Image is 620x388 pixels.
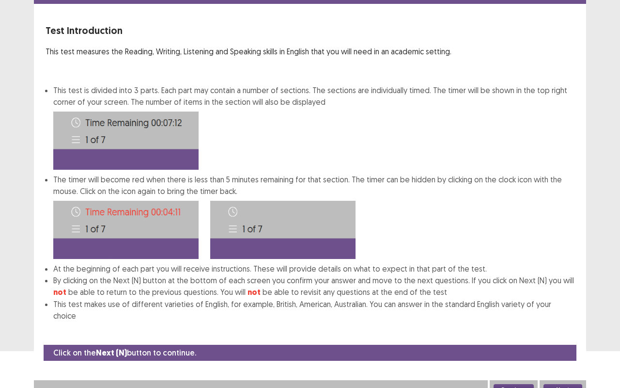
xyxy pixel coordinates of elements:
[96,348,127,358] strong: Next (N)
[53,275,574,298] li: By clicking on the Next (N) button at the bottom of each screen you confirm your answer and move ...
[248,287,261,297] strong: not
[46,23,574,38] p: Test Introduction
[53,287,66,297] strong: not
[53,298,574,322] li: This test makes use of different varieties of English, for example, British, American, Australian...
[53,263,574,275] li: At the beginning of each part you will receive instructions. These will provide details on what t...
[46,46,574,57] p: This test measures the Reading, Writing, Listening and Speaking skills in English that you will n...
[53,347,196,359] p: Click on the button to continue.
[53,201,199,259] img: Time-image
[53,112,199,170] img: Time-image
[53,84,574,170] li: This test is divided into 3 parts. Each part may contain a number of sections. The sections are i...
[210,201,356,259] img: Time-image
[53,174,574,263] li: The timer will become red when there is less than 5 minutes remaining for that section. The timer...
